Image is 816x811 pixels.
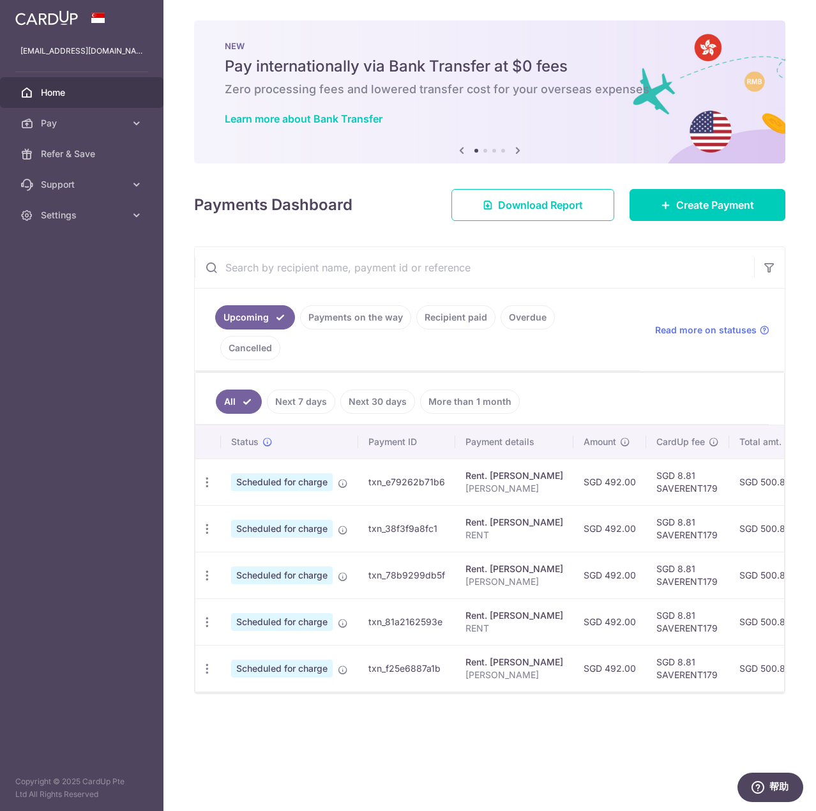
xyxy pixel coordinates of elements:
[216,390,262,414] a: All
[340,390,415,414] a: Next 30 days
[41,148,125,160] span: Refer & Save
[225,112,382,125] a: Learn more about Bank Transfer
[737,773,803,805] iframe: 打开一个小组件，您可以在其中找到更多信息
[20,45,143,57] p: [EMAIL_ADDRESS][DOMAIN_NAME]
[729,505,806,552] td: SGD 500.81
[358,598,455,645] td: txn_81a2162593e
[358,552,455,598] td: txn_78b9299db5f
[656,436,705,448] span: CardUp fee
[451,189,614,221] a: Download Report
[455,425,573,459] th: Payment details
[630,189,785,221] a: Create Payment
[573,459,646,505] td: SGD 492.00
[194,20,785,163] img: Bank transfer banner
[655,324,757,337] span: Read more on statuses
[194,193,352,216] h4: Payments Dashboard
[225,56,755,77] h5: Pay internationally via Bank Transfer at $0 fees
[358,645,455,692] td: txn_f25e6887a1b
[465,516,563,529] div: Rent. [PERSON_NAME]
[729,552,806,598] td: SGD 500.81
[231,473,333,491] span: Scheduled for charge
[358,505,455,552] td: txn_38f3f9a8fc1
[465,563,563,575] div: Rent. [PERSON_NAME]
[15,10,78,26] img: CardUp
[215,305,295,330] a: Upcoming
[231,520,333,538] span: Scheduled for charge
[465,482,563,495] p: [PERSON_NAME]
[646,552,729,598] td: SGD 8.81 SAVERENT179
[501,305,555,330] a: Overdue
[231,566,333,584] span: Scheduled for charge
[573,552,646,598] td: SGD 492.00
[195,247,754,288] input: Search by recipient name, payment id or reference
[573,505,646,552] td: SGD 492.00
[465,575,563,588] p: [PERSON_NAME]
[41,86,125,99] span: Home
[231,613,333,631] span: Scheduled for charge
[498,197,583,213] span: Download Report
[676,197,754,213] span: Create Payment
[739,436,782,448] span: Total amt.
[646,645,729,692] td: SGD 8.81 SAVERENT179
[465,656,563,669] div: Rent. [PERSON_NAME]
[358,425,455,459] th: Payment ID
[416,305,495,330] a: Recipient paid
[729,598,806,645] td: SGD 500.81
[573,598,646,645] td: SGD 492.00
[231,660,333,678] span: Scheduled for charge
[729,459,806,505] td: SGD 500.81
[465,669,563,681] p: [PERSON_NAME]
[646,459,729,505] td: SGD 8.81 SAVERENT179
[584,436,616,448] span: Amount
[465,609,563,622] div: Rent. [PERSON_NAME]
[573,645,646,692] td: SGD 492.00
[655,324,769,337] a: Read more on statuses
[646,505,729,552] td: SGD 8.81 SAVERENT179
[41,209,125,222] span: Settings
[465,529,563,542] p: RENT
[729,645,806,692] td: SGD 500.81
[465,622,563,635] p: RENT
[267,390,335,414] a: Next 7 days
[41,117,125,130] span: Pay
[225,41,755,51] p: NEW
[231,436,259,448] span: Status
[465,469,563,482] div: Rent. [PERSON_NAME]
[646,598,729,645] td: SGD 8.81 SAVERENT179
[220,336,280,360] a: Cancelled
[420,390,520,414] a: More than 1 month
[41,178,125,191] span: Support
[300,305,411,330] a: Payments on the way
[225,82,755,97] h6: Zero processing fees and lowered transfer cost for your overseas expenses
[358,459,455,505] td: txn_e79262b71b6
